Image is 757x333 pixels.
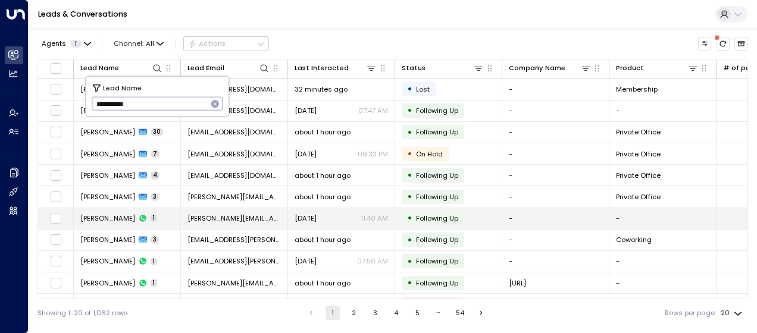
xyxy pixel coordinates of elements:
div: Lead Name [80,62,162,74]
td: - [502,143,609,164]
span: Natasha Bell [80,213,135,223]
span: 4 [151,171,159,180]
span: hemap@hotmail.com [187,106,281,115]
td: - [502,78,609,99]
div: Last Interacted [295,62,349,74]
span: Natasha Bell [80,192,135,202]
span: Kristof Van [80,235,135,244]
div: Lead Email [187,62,224,74]
td: - [502,251,609,272]
td: - [502,165,609,186]
span: Lost [416,84,430,94]
span: Aug 08, 2025 [295,213,317,223]
span: On Hold [416,149,443,159]
span: Toggle select row [50,169,62,181]
span: Toggle select row [50,255,62,267]
p: 07:47 AM [358,106,388,115]
button: Go to page 54 [453,306,467,320]
span: Toggle select row [50,234,62,246]
div: • [407,210,412,226]
td: - [502,208,609,229]
td: - [609,100,717,121]
span: Following Up [416,127,458,137]
span: alesianerose@gmail.com [187,171,281,180]
td: - [609,272,717,293]
td: - [502,186,609,207]
span: Following Up [416,106,458,115]
button: Archived Leads [734,37,748,51]
span: Following Up [416,213,458,223]
td: - [502,230,609,250]
span: caroline.burwood@annalise.ai [187,278,281,288]
span: Following Up [416,192,458,202]
div: • [407,146,412,162]
nav: pagination navigation [304,306,489,320]
div: • [407,167,412,183]
span: Toggle select row [50,83,62,95]
span: There are new threads available. Refresh the grid to view the latest updates. [716,37,730,51]
span: Hassan Naqvi [80,149,135,159]
td: - [609,208,717,229]
span: natasha@bdgfs.com [187,213,281,223]
span: about 1 hour ago [295,192,351,202]
div: • [407,253,412,269]
span: Following Up [416,235,458,244]
div: • [407,275,412,291]
span: annalise.ai [509,278,526,288]
span: Following Up [416,171,458,180]
p: 07:56 AM [357,256,388,266]
div: Showing 1-20 of 1,062 rows [37,308,128,318]
span: Caroline Randall [80,278,135,288]
div: Status [402,62,426,74]
span: Toggle select row [50,126,62,138]
span: hemap@hotmail.com [187,84,281,94]
div: 20 [721,306,745,321]
span: about 1 hour ago [295,127,351,137]
span: Following Up [416,256,458,266]
span: 3 [151,235,159,244]
div: • [407,124,412,140]
div: • [407,81,412,97]
span: about 1 hour ago [295,235,351,244]
span: about 1 hour ago [295,171,351,180]
button: Actions [183,36,269,51]
button: Customize [698,37,712,51]
div: Company Name [509,62,565,74]
div: Product [616,62,644,74]
span: 32 minutes ago [295,84,348,94]
p: 11:40 AM [361,213,388,223]
div: Actions [188,39,226,48]
span: Toggle select row [50,212,62,224]
span: Hema Mohindra [80,106,135,115]
span: alphandbm@gmail.com [187,127,281,137]
span: 1 [151,279,157,287]
span: Jul 28, 2025 [295,106,317,115]
div: Lead Email [187,62,270,74]
span: Hema Mohindra [80,84,135,94]
span: Toggle select row [50,105,62,117]
span: Private Office [616,192,661,202]
span: Membership [616,84,658,94]
span: May 03, 2025 [295,149,317,159]
span: 1 [151,214,157,222]
span: Toggle select all [50,62,62,74]
td: - [502,122,609,143]
button: Channel:All [110,37,168,50]
span: Private Office [616,127,661,137]
span: Channel: [110,37,168,50]
div: Lead Name [80,62,119,74]
span: Toggle select row [50,191,62,203]
div: Company Name [509,62,591,74]
div: • [407,232,412,248]
div: Status [402,62,484,74]
div: • [407,102,412,118]
div: Last Interacted [295,62,377,74]
label: Rows per page: [665,308,716,318]
button: Agents1 [37,37,94,50]
span: 1 [151,257,157,266]
span: alphandbm@gmail.com [187,149,281,159]
span: Toggle select row [50,299,62,310]
div: Button group with a nested menu [183,36,269,51]
span: Yesterday [295,256,317,266]
span: 30 [151,128,163,136]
